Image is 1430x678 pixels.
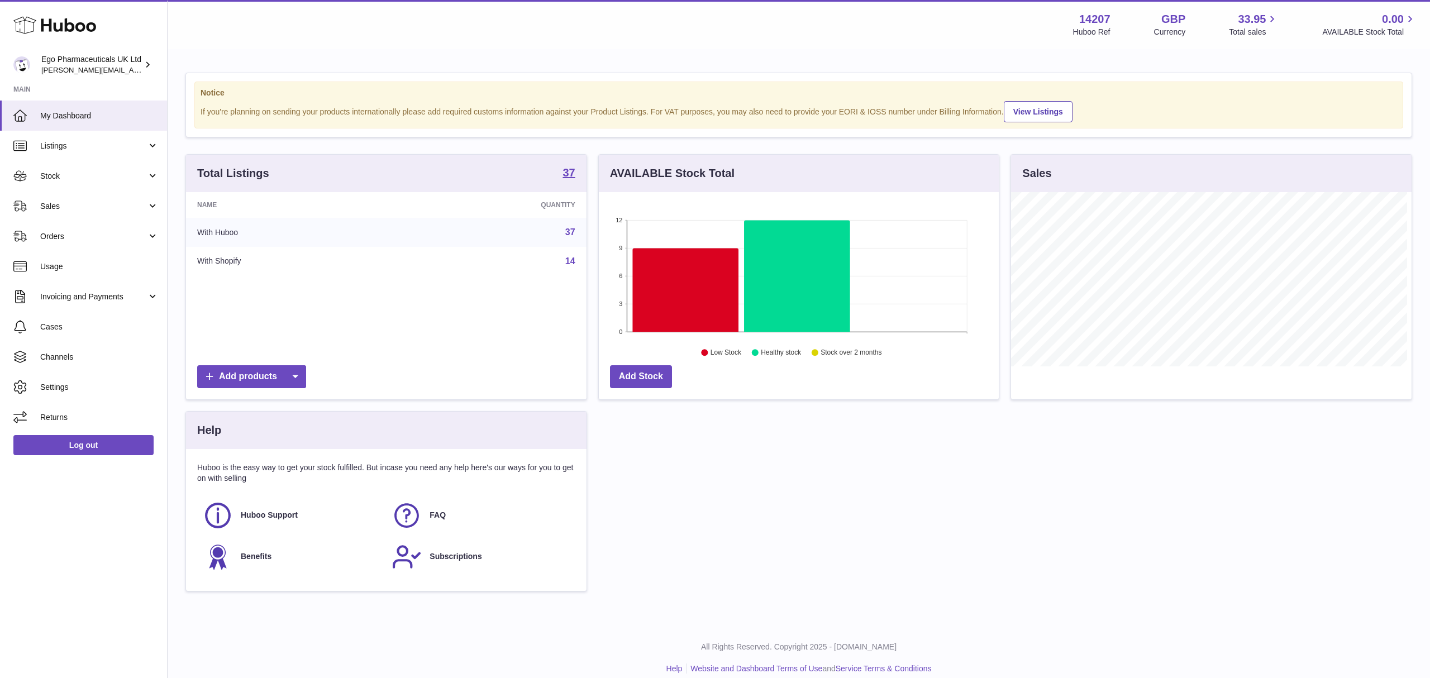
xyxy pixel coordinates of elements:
[430,551,482,562] span: Subscriptions
[610,166,735,181] h3: AVAILABLE Stock Total
[1229,27,1279,37] span: Total sales
[1154,27,1186,37] div: Currency
[1022,166,1051,181] h3: Sales
[13,56,30,73] img: Tihomir.simeonov@egopharm.com
[565,227,575,237] a: 37
[836,664,932,673] a: Service Terms & Conditions
[40,382,159,393] span: Settings
[203,500,380,531] a: Huboo Support
[761,349,802,357] text: Healthy stock
[392,500,569,531] a: FAQ
[41,65,284,74] span: [PERSON_NAME][EMAIL_ADDRESS][PERSON_NAME][DOMAIN_NAME]
[40,412,159,423] span: Returns
[565,256,575,266] a: 14
[1322,27,1417,37] span: AVAILABLE Stock Total
[402,192,586,218] th: Quantity
[40,171,147,182] span: Stock
[616,217,622,223] text: 12
[186,247,402,276] td: With Shopify
[619,300,622,307] text: 3
[186,218,402,247] td: With Huboo
[563,167,575,178] strong: 37
[821,349,881,357] text: Stock over 2 months
[1322,12,1417,37] a: 0.00 AVAILABLE Stock Total
[619,245,622,251] text: 9
[40,111,159,121] span: My Dashboard
[610,365,672,388] a: Add Stock
[563,167,575,180] a: 37
[201,88,1397,98] strong: Notice
[1382,12,1404,27] span: 0.00
[430,510,446,521] span: FAQ
[392,542,569,572] a: Subscriptions
[241,551,271,562] span: Benefits
[197,423,221,438] h3: Help
[690,664,822,673] a: Website and Dashboard Terms of Use
[40,261,159,272] span: Usage
[1079,12,1110,27] strong: 14207
[197,462,575,484] p: Huboo is the easy way to get your stock fulfilled. But incase you need any help here's our ways f...
[13,435,154,455] a: Log out
[40,292,147,302] span: Invoicing and Payments
[40,231,147,242] span: Orders
[203,542,380,572] a: Benefits
[186,192,402,218] th: Name
[711,349,742,357] text: Low Stock
[1238,12,1266,27] span: 33.95
[40,201,147,212] span: Sales
[687,663,931,674] li: and
[197,365,306,388] a: Add products
[1229,12,1279,37] a: 33.95 Total sales
[177,642,1421,652] p: All Rights Reserved. Copyright 2025 - [DOMAIN_NAME]
[1073,27,1110,37] div: Huboo Ref
[1161,12,1185,27] strong: GBP
[41,54,142,75] div: Ego Pharmaceuticals UK Ltd
[619,328,622,335] text: 0
[241,510,298,521] span: Huboo Support
[201,99,1397,122] div: If you're planning on sending your products internationally please add required customs informati...
[40,352,159,362] span: Channels
[197,166,269,181] h3: Total Listings
[666,664,683,673] a: Help
[619,273,622,279] text: 6
[40,141,147,151] span: Listings
[40,322,159,332] span: Cases
[1004,101,1072,122] a: View Listings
